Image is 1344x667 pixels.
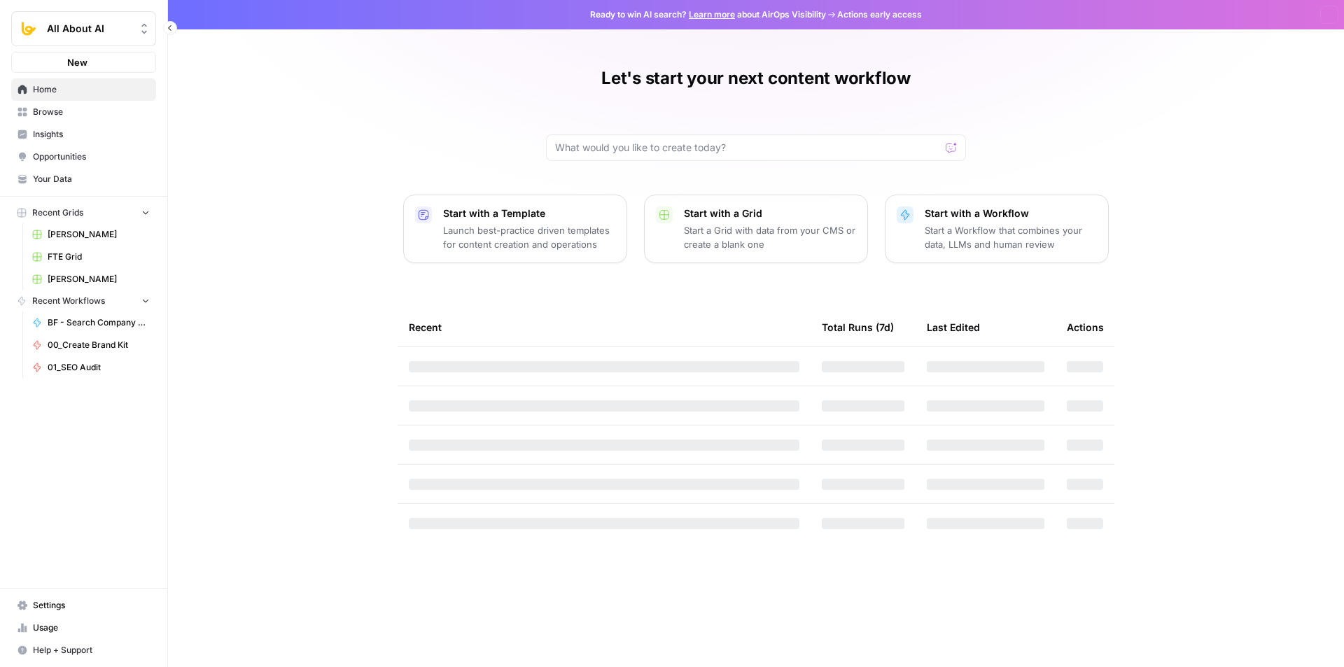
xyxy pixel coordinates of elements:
[67,55,87,69] span: New
[33,599,150,612] span: Settings
[684,206,856,220] p: Start with a Grid
[11,594,156,617] a: Settings
[11,101,156,123] a: Browse
[590,8,826,21] span: Ready to win AI search? about AirOps Visibility
[33,106,150,118] span: Browse
[33,173,150,185] span: Your Data
[443,223,615,251] p: Launch best-practice driven templates for content creation and operations
[689,9,735,20] a: Learn more
[48,273,150,286] span: [PERSON_NAME]
[403,195,627,263] button: Start with a TemplateLaunch best-practice driven templates for content creation and operations
[33,622,150,634] span: Usage
[11,11,156,46] button: Workspace: All About AI
[925,206,1097,220] p: Start with a Workflow
[33,644,150,657] span: Help + Support
[33,128,150,141] span: Insights
[555,141,940,155] input: What would you like to create today?
[26,334,156,356] a: 00_Create Brand Kit
[837,8,922,21] span: Actions early access
[11,202,156,223] button: Recent Grids
[26,356,156,379] a: 01_SEO Audit
[11,123,156,146] a: Insights
[47,22,132,36] span: All About AI
[601,67,911,90] h1: Let's start your next content workflow
[11,639,156,661] button: Help + Support
[822,308,894,346] div: Total Runs (7d)
[48,251,150,263] span: FTE Grid
[48,361,150,374] span: 01_SEO Audit
[48,228,150,241] span: [PERSON_NAME]
[26,268,156,290] a: [PERSON_NAME]
[33,83,150,96] span: Home
[885,195,1109,263] button: Start with a WorkflowStart a Workflow that combines your data, LLMs and human review
[16,16,41,41] img: All About AI Logo
[26,246,156,268] a: FTE Grid
[48,339,150,351] span: 00_Create Brand Kit
[32,295,105,307] span: Recent Workflows
[48,316,150,329] span: BF - Search Company Details
[927,308,980,346] div: Last Edited
[11,146,156,168] a: Opportunities
[33,150,150,163] span: Opportunities
[1067,308,1104,346] div: Actions
[684,223,856,251] p: Start a Grid with data from your CMS or create a blank one
[925,223,1097,251] p: Start a Workflow that combines your data, LLMs and human review
[26,311,156,334] a: BF - Search Company Details
[11,168,156,190] a: Your Data
[644,195,868,263] button: Start with a GridStart a Grid with data from your CMS or create a blank one
[32,206,83,219] span: Recent Grids
[409,308,799,346] div: Recent
[11,78,156,101] a: Home
[443,206,615,220] p: Start with a Template
[11,617,156,639] a: Usage
[11,290,156,311] button: Recent Workflows
[11,52,156,73] button: New
[26,223,156,246] a: [PERSON_NAME]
